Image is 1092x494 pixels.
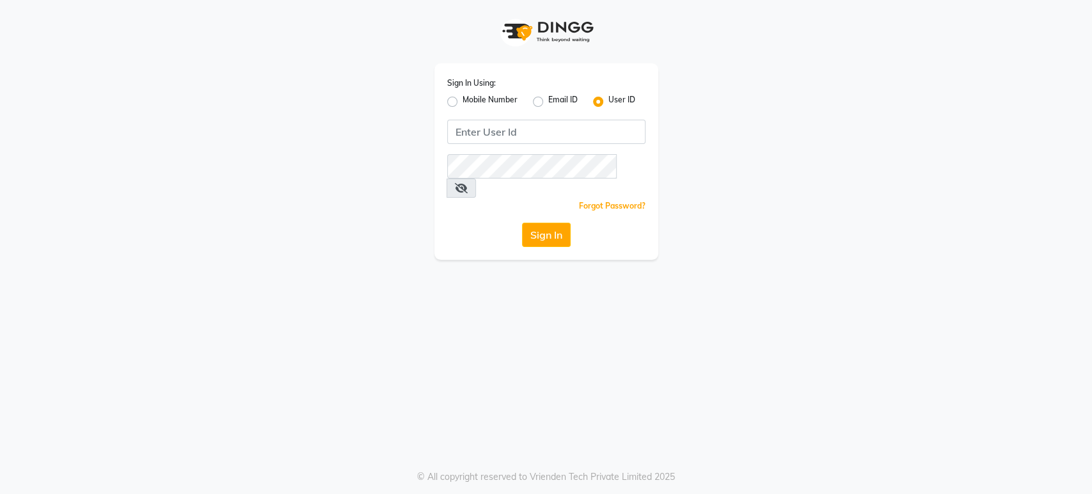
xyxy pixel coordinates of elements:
[579,201,645,211] a: Forgot Password?
[548,94,578,109] label: Email ID
[447,77,496,89] label: Sign In Using:
[495,13,597,51] img: logo1.svg
[608,94,635,109] label: User ID
[522,223,571,247] button: Sign In
[463,94,518,109] label: Mobile Number
[447,154,617,179] input: Username
[447,120,645,144] input: Username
